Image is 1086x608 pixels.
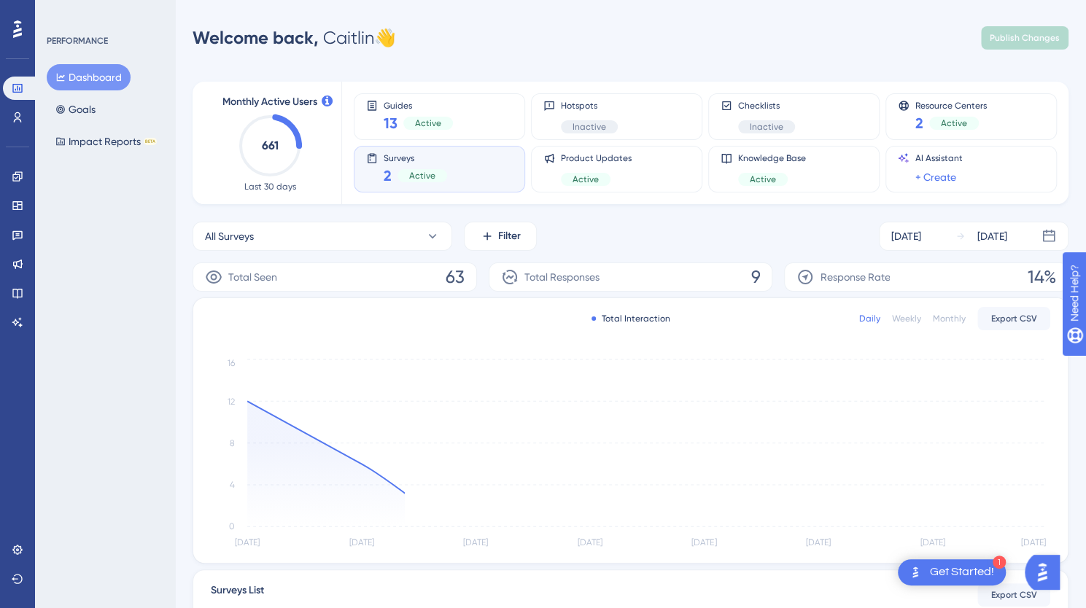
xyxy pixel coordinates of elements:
[578,537,602,547] tspan: [DATE]
[990,32,1060,44] span: Publish Changes
[991,313,1037,324] span: Export CSV
[262,139,279,152] text: 661
[349,537,374,547] tspan: [DATE]
[193,27,319,48] span: Welcome back,
[229,521,235,531] tspan: 0
[820,268,890,286] span: Response Rate
[933,313,966,324] div: Monthly
[930,564,994,580] div: Get Started!
[991,589,1037,601] span: Export CSV
[228,358,235,368] tspan: 16
[806,537,831,547] tspan: [DATE]
[235,537,260,547] tspan: [DATE]
[892,313,921,324] div: Weekly
[384,100,453,110] span: Guides
[524,268,600,286] span: Total Responses
[977,583,1050,607] button: Export CSV
[915,168,956,186] a: + Create
[211,582,264,608] span: Surveys List
[915,100,987,110] span: Resource Centers
[409,170,435,182] span: Active
[859,313,880,324] div: Daily
[47,128,166,155] button: Impact ReportsBETA
[561,100,618,112] span: Hotspots
[193,26,396,50] div: Caitlin 👋
[941,117,967,129] span: Active
[592,313,670,324] div: Total Interaction
[993,556,1006,569] div: 1
[228,268,277,286] span: Total Seen
[750,121,783,133] span: Inactive
[898,559,1006,585] div: Open Get Started! checklist, remaining modules: 1
[47,96,104,122] button: Goals
[691,537,716,547] tspan: [DATE]
[907,564,924,581] img: launcher-image-alternative-text
[415,117,441,129] span: Active
[977,227,1007,245] div: [DATE]
[981,26,1068,50] button: Publish Changes
[230,438,235,448] tspan: 8
[384,113,397,133] span: 13
[920,537,945,547] tspan: [DATE]
[193,222,452,251] button: All Surveys
[230,480,235,490] tspan: 4
[915,113,923,133] span: 2
[498,227,521,245] span: Filter
[573,174,599,185] span: Active
[1025,550,1068,594] iframe: UserGuiding AI Assistant Launcher
[891,227,921,245] div: [DATE]
[222,93,317,111] span: Monthly Active Users
[977,307,1050,330] button: Export CSV
[144,138,157,145] div: BETA
[384,152,447,163] span: Surveys
[47,64,131,90] button: Dashboard
[1028,265,1056,289] span: 14%
[573,121,606,133] span: Inactive
[464,222,537,251] button: Filter
[228,397,235,407] tspan: 12
[384,165,392,186] span: 2
[205,227,254,245] span: All Surveys
[1020,537,1045,547] tspan: [DATE]
[34,4,91,21] span: Need Help?
[47,35,108,47] div: PERFORMANCE
[750,174,776,185] span: Active
[561,152,632,164] span: Product Updates
[446,265,465,289] span: 63
[750,265,760,289] span: 9
[244,181,296,192] span: Last 30 days
[738,100,795,112] span: Checklists
[738,152,806,164] span: Knowledge Base
[463,537,488,547] tspan: [DATE]
[915,152,963,164] span: AI Assistant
